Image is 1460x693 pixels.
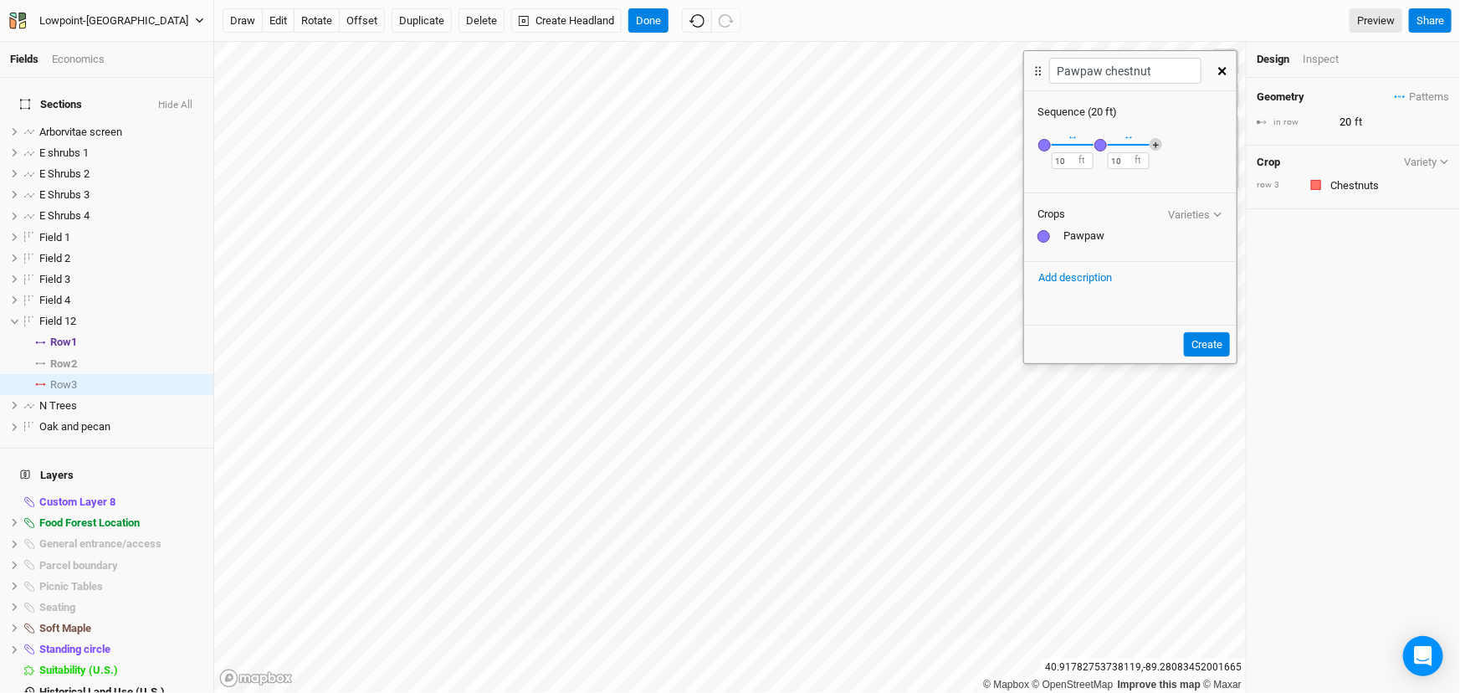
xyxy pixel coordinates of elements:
div: Arborvitae screen [39,126,203,139]
button: offset [339,8,385,33]
span: Suitability (U.S.) [39,664,118,676]
div: Field 1 [39,231,203,244]
div: Open Intercom Messenger [1403,636,1443,676]
button: Redo (^Z) [711,8,741,33]
span: Patterns [1395,89,1449,105]
span: Field 3 [39,273,70,285]
button: Variety [1403,156,1450,168]
div: Lowpoint-[GEOGRAPHIC_DATA] [39,13,188,29]
span: Field 2 [39,252,70,264]
div: Food Forest Location [39,516,203,530]
h4: Geometry [1257,90,1304,104]
button: Hide All [157,100,193,111]
button: edit [262,8,295,33]
div: Inspect [1303,52,1362,67]
button: Patterns [1394,88,1450,106]
div: E Shrubs 3 [39,188,203,202]
div: in row [1257,116,1330,129]
div: E Shrubs 4 [39,209,203,223]
div: Lowpoint-Washburn [39,13,188,29]
div: Sequence ( 20 ft ) [1037,105,1223,120]
span: Parcel boundary [39,559,118,572]
span: Row 2 [50,357,77,371]
label: ft [1078,154,1085,167]
button: Lowpoint-[GEOGRAPHIC_DATA] [8,12,205,30]
div: Crops [1037,207,1223,222]
button: Duplicate [392,8,452,33]
span: Standing circle [39,643,110,655]
div: ↔ [1124,120,1135,144]
span: Picnic Tables [39,580,103,593]
span: Oak and pecan [39,420,110,433]
button: draw [223,8,263,33]
button: Create [1184,332,1230,357]
div: E Shrubs 2 [39,167,203,181]
div: row 3 [1257,179,1299,192]
div: Parcel boundary [39,559,203,572]
label: ft [1135,154,1141,167]
span: Field 4 [39,294,70,306]
div: Field 3 [39,273,203,286]
div: Field 2 [39,252,203,265]
div: Custom Layer 8 [39,495,203,509]
a: Fields [10,53,38,65]
a: Improve this map [1118,679,1201,690]
span: E Shrubs 4 [39,209,90,222]
div: Picnic Tables [39,580,203,593]
a: Mapbox [983,679,1029,690]
span: Field 1 [39,231,70,244]
div: ↔ [1068,120,1078,144]
div: Seating [39,601,203,614]
button: rotate [294,8,340,33]
div: Field 12 [39,315,203,328]
span: Field 12 [39,315,76,327]
div: Economics [52,52,105,67]
div: General entrance/access [39,537,203,551]
span: Custom Layer 8 [39,495,115,508]
span: E Shrubs 2 [39,167,90,180]
input: Chestnuts [1325,175,1450,195]
span: Row 1 [50,336,77,349]
div: Pawpaw [1037,228,1223,244]
div: Suitability (U.S.) [39,664,203,677]
span: Arborvitae screen [39,126,122,138]
div: Soft Maple [39,622,203,635]
div: Oak and pecan [39,420,203,434]
input: Pattern name [1049,58,1201,84]
div: Field 4 [39,294,203,307]
a: Maxar [1203,679,1242,690]
span: Row 3 [50,378,77,392]
a: OpenStreetMap [1032,679,1114,690]
button: Delete [458,8,505,33]
a: Preview [1350,8,1402,33]
span: Food Forest Location [39,516,140,529]
a: Mapbox logo [219,669,293,688]
div: Standing circle [39,643,203,656]
div: 40.91782753738119 , -89.28083452001665 [1041,659,1246,676]
canvas: Map [214,42,1246,693]
button: Share [1409,8,1452,33]
button: Add description [1037,269,1113,287]
span: E shrubs 1 [39,146,89,159]
button: Done [628,8,669,33]
button: ＋ [1150,138,1162,151]
div: E shrubs 1 [39,146,203,160]
span: N Trees [39,399,77,412]
div: Design [1257,52,1289,67]
span: Sections [20,98,82,111]
button: Undo (^z) [682,8,712,33]
button: Varieties [1167,208,1223,221]
button: Create Headland [511,8,622,33]
span: E Shrubs 3 [39,188,90,201]
h4: Layers [10,459,203,492]
h4: Crop [1257,156,1280,169]
div: N Trees [39,399,203,413]
span: General entrance/access [39,537,161,550]
span: Seating [39,601,75,613]
span: Soft Maple [39,622,91,634]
